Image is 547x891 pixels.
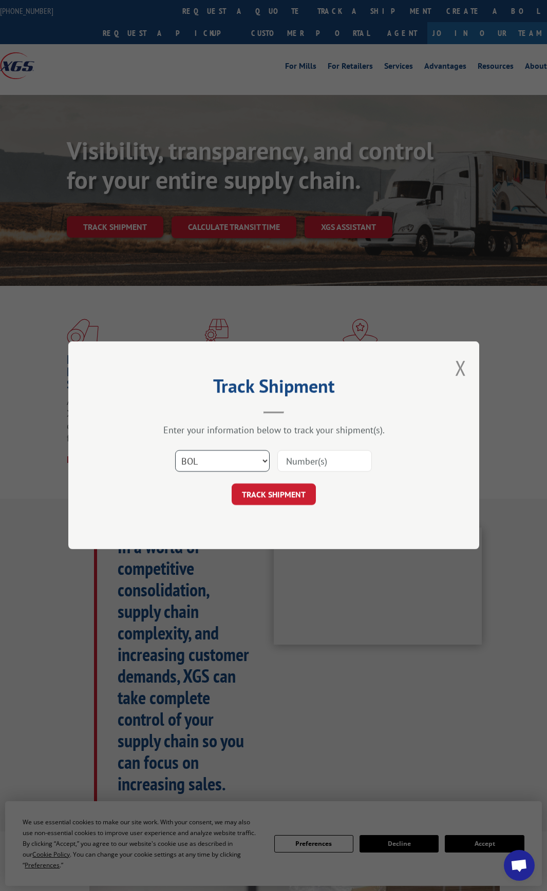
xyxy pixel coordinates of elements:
input: Number(s) [277,451,372,472]
h2: Track Shipment [120,379,428,398]
button: Close modal [455,354,466,381]
button: TRACK SHIPMENT [232,484,316,506]
div: Enter your information below to track your shipment(s). [120,424,428,436]
div: Open chat [504,850,535,881]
